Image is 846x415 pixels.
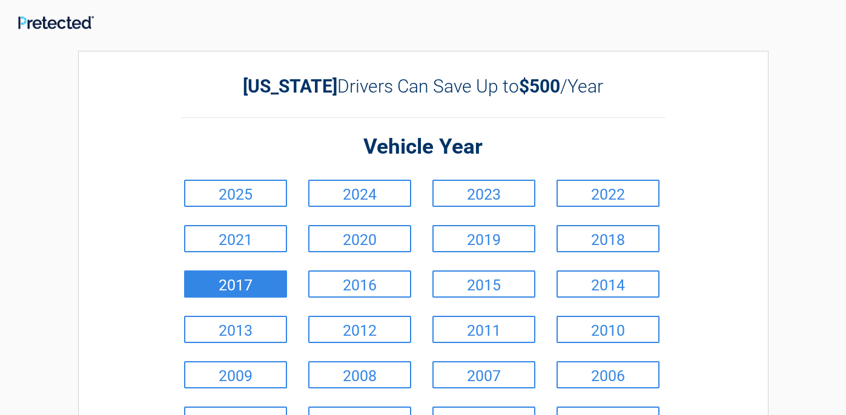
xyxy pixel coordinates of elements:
a: 2014 [557,270,659,298]
img: Main Logo [18,16,94,30]
a: 2021 [184,225,287,252]
a: 2006 [557,361,659,388]
a: 2016 [308,270,411,298]
a: 2010 [557,316,659,343]
h2: Vehicle Year [181,133,666,162]
a: 2020 [308,225,411,252]
a: 2012 [308,316,411,343]
a: 2023 [432,180,535,207]
a: 2018 [557,225,659,252]
a: 2009 [184,361,287,388]
a: 2008 [308,361,411,388]
a: 2025 [184,180,287,207]
a: 2019 [432,225,535,252]
b: $500 [519,76,560,97]
h2: Drivers Can Save Up to /Year [181,76,666,97]
a: 2007 [432,361,535,388]
a: 2013 [184,316,287,343]
a: 2011 [432,316,535,343]
a: 2022 [557,180,659,207]
a: 2024 [308,180,411,207]
b: [US_STATE] [243,76,337,97]
a: 2015 [432,270,535,298]
a: 2017 [184,270,287,298]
